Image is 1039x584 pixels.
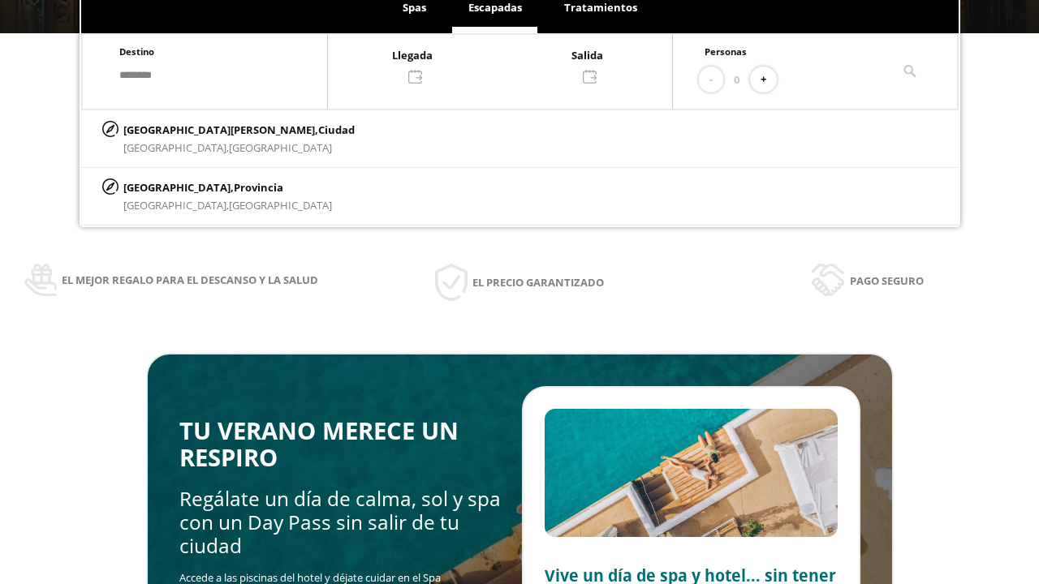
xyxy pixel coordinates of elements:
[750,67,777,93] button: +
[472,273,604,291] span: El precio garantizado
[850,272,924,290] span: Pago seguro
[545,409,838,537] img: Slide2.BHA6Qswy.webp
[119,45,154,58] span: Destino
[123,121,355,139] p: [GEOGRAPHIC_DATA][PERSON_NAME],
[123,140,229,155] span: [GEOGRAPHIC_DATA],
[734,71,739,88] span: 0
[234,180,283,195] span: Provincia
[179,414,459,474] span: TU VERANO MERECE UN RESPIRO
[123,178,332,196] p: [GEOGRAPHIC_DATA],
[123,198,229,213] span: [GEOGRAPHIC_DATA],
[179,485,501,560] span: Regálate un día de calma, sol y spa con un Day Pass sin salir de tu ciudad
[699,67,723,93] button: -
[318,122,355,137] span: Ciudad
[229,198,332,213] span: [GEOGRAPHIC_DATA]
[705,45,747,58] span: Personas
[229,140,332,155] span: [GEOGRAPHIC_DATA]
[62,271,318,289] span: El mejor regalo para el descanso y la salud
